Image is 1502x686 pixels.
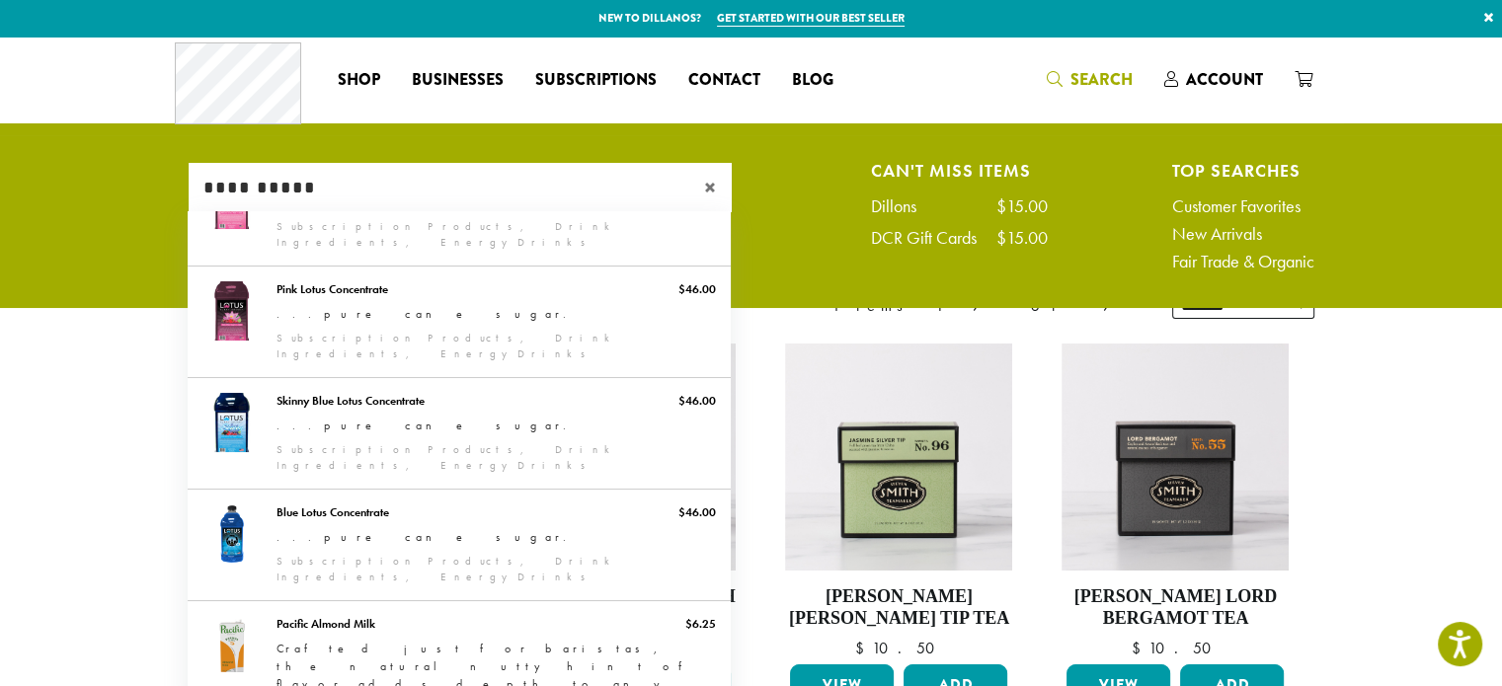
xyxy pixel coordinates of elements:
h4: Top Searches [1172,163,1314,178]
span: Businesses [412,68,504,93]
a: Search [1031,63,1148,96]
bdi: 10.50 [1131,638,1220,658]
div: $15.00 [996,197,1048,215]
span: $ [854,638,871,658]
div: Dillons [871,197,936,215]
span: $ [1131,638,1147,658]
a: Customer Favorites [1172,197,1314,215]
bdi: 10.50 [854,638,943,658]
img: Lord-Bergamot-Signature-Black-Carton-2023-1.jpg [1062,343,1289,571]
span: Account [1186,68,1263,91]
h4: [PERSON_NAME] Lord Bergamot Tea [1062,586,1289,629]
span: Search [1070,68,1133,91]
a: [PERSON_NAME] Lord Bergamot Tea $10.50 [1062,343,1289,656]
a: Get started with our best seller [717,10,905,27]
h4: Can't Miss Items [871,163,1048,178]
a: New Arrivals [1172,225,1314,243]
span: Subscriptions [535,68,657,93]
span: Contact [688,68,760,93]
a: [PERSON_NAME] [PERSON_NAME] Tip Tea $10.50 [785,343,1012,656]
h4: [PERSON_NAME] [PERSON_NAME] Tip Tea [785,586,1012,629]
div: DCR Gift Cards [871,229,996,247]
div: $15.00 [996,229,1048,247]
span: Blog [792,68,833,93]
img: Jasmine-Silver-Tip-Signature-Green-Carton-2023.jpg [785,343,1012,571]
span: × [704,176,732,199]
a: Shop [322,64,396,96]
a: Fair Trade & Organic [1172,253,1314,270]
span: Shop [338,68,380,93]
